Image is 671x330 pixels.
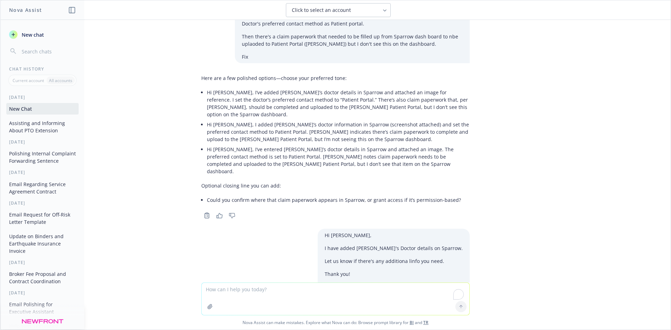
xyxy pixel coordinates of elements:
button: New Chat [6,103,79,115]
p: I have added [PERSON_NAME]'s Doctor details on Sparrow. [325,244,463,252]
p: All accounts [49,78,72,83]
p: Thank you! [325,270,463,278]
button: Email Regarding Service Agreement Contract [6,178,79,197]
button: Polishing Internal Complaint Forwarding Sentence [6,148,79,167]
p: Hi [PERSON_NAME], I’ve entered [PERSON_NAME]’s doctor details in Sparrow and attached an image. T... [207,146,470,175]
svg: Copy to clipboard [204,212,210,219]
p: Let us know if there's any additiona linfo you need. [325,257,463,265]
button: Update on Binders and Earthquake Insurance Invoice [6,230,79,257]
div: [DATE] [1,290,84,296]
div: Chat History [1,66,84,72]
p: Current account [13,78,44,83]
div: [DATE] [1,94,84,100]
span: Nova Assist can make mistakes. Explore what Nova can do: Browse prompt library for and [3,315,668,330]
p: Optional closing line you can add: [201,182,470,189]
button: Email Polishing for Executive Assistant [6,299,79,317]
p: I have added [PERSON_NAME]'s Doctor details on Sparrow. Also, see attached image. I put Doctor's ... [242,13,463,27]
span: Click to select an account [292,7,351,14]
input: Search chats [20,46,76,56]
h1: Nova Assist [9,6,42,14]
p: Hi [PERSON_NAME], [325,232,463,239]
div: [DATE] [1,169,84,175]
p: Hi [PERSON_NAME], I added [PERSON_NAME]’s doctor information in Sparrow (screenshot attached) and... [207,121,470,143]
p: Here are a few polished options—choose your preferred tone: [201,74,470,82]
button: Email Request for Off-Risk Letter Template [6,209,79,228]
button: Thumbs down [226,211,238,220]
p: Fix [242,53,463,60]
p: Then there's a claim paperwork that needed to be filled up from Sparrow dash board to nbe uplaode... [242,33,463,47]
li: Could you confirm where that claim paperwork appears in Sparrow, or grant access if it’s permissi... [207,195,470,205]
button: Assisting and Informing About PTO Extension [6,117,79,136]
div: [DATE] [1,139,84,145]
button: New chat [6,28,79,41]
textarea: To enrich screen reader interactions, please activate Accessibility in Grammarly extension settings [202,283,469,315]
span: New chat [20,31,44,38]
button: Click to select an account [286,3,391,17]
div: [DATE] [1,200,84,206]
div: [DATE] [1,259,84,265]
button: Broker Fee Proposal and Contract Coordination [6,268,79,287]
a: BI [410,320,414,325]
p: Hi [PERSON_NAME], I’ve added [PERSON_NAME]’s doctor details in Sparrow and attached an image for ... [207,89,470,118]
a: TR [423,320,428,325]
